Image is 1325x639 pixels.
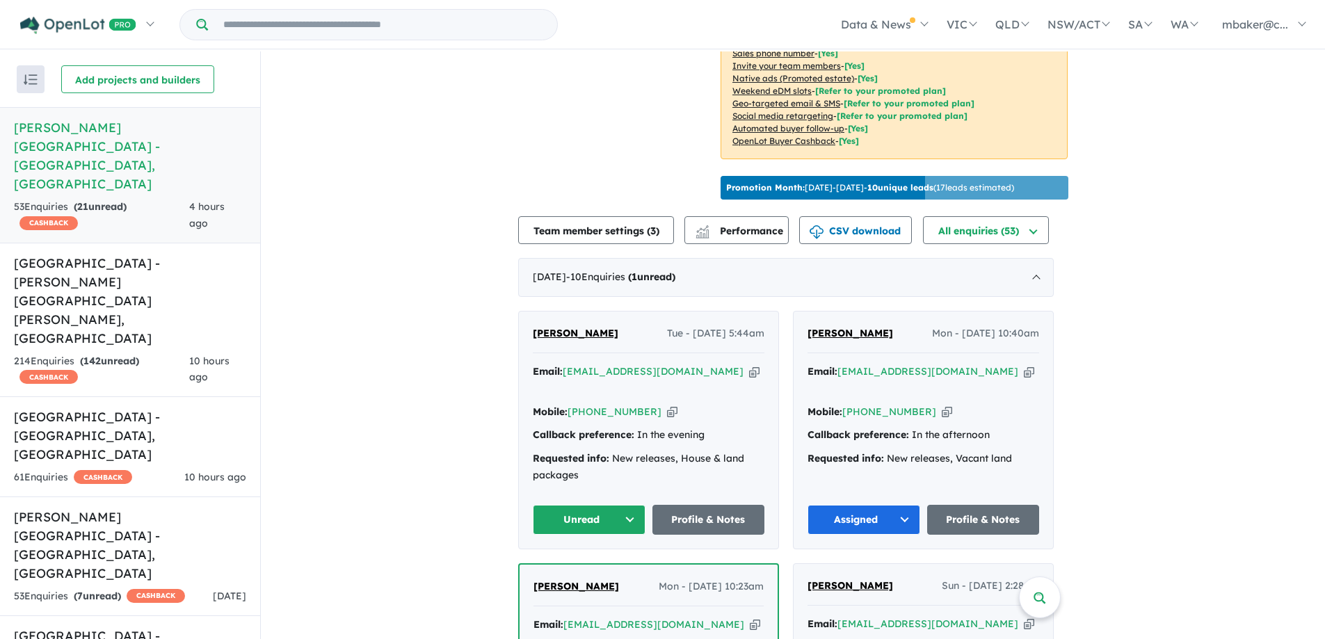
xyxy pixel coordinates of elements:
span: CASHBACK [74,470,132,484]
u: OpenLot Buyer Cashback [732,136,835,146]
button: Copy [942,405,952,419]
button: Team member settings (3) [518,216,674,244]
a: [PERSON_NAME] [808,578,893,594]
span: [PERSON_NAME] [533,327,618,339]
b: 10 unique leads [867,182,933,193]
a: [EMAIL_ADDRESS][DOMAIN_NAME] [837,617,1018,630]
button: Assigned [808,505,920,535]
b: Promotion Month: [726,182,805,193]
strong: Email: [533,365,563,378]
strong: Requested info: [533,452,609,464]
button: Copy [1024,617,1034,631]
strong: ( unread) [80,355,139,367]
strong: ( unread) [628,270,675,283]
span: [PERSON_NAME] [808,327,893,339]
button: Add projects and builders [61,65,214,93]
strong: ( unread) [74,590,121,602]
span: [Refer to your promoted plan] [815,86,946,96]
img: bar-chart.svg [696,229,709,238]
span: [Refer to your promoted plan] [844,98,974,108]
span: [ Yes ] [818,48,838,58]
span: Performance [698,225,783,237]
button: Copy [1024,364,1034,379]
a: [PHONE_NUMBER] [842,405,936,418]
span: 1 [632,270,637,283]
span: - 10 Enquir ies [566,270,675,283]
h5: [GEOGRAPHIC_DATA] - [GEOGRAPHIC_DATA] , [GEOGRAPHIC_DATA] [14,407,246,464]
span: [ Yes ] [844,60,865,71]
span: CASHBACK [19,216,78,230]
span: 10 hours ago [184,471,246,483]
span: 21 [77,200,88,213]
span: Mon - [DATE] 10:40am [932,325,1039,342]
span: Tue - [DATE] 5:44am [667,325,764,342]
a: Profile & Notes [652,505,765,535]
span: [Yes] [848,123,868,134]
button: CSV download [799,216,912,244]
u: Automated buyer follow-up [732,123,844,134]
div: New releases, House & land packages [533,451,764,484]
button: All enquiries (53) [923,216,1049,244]
a: [EMAIL_ADDRESS][DOMAIN_NAME] [563,365,744,378]
span: 142 [83,355,101,367]
strong: Callback preference: [533,428,634,441]
span: [DATE] [213,590,246,602]
span: 3 [650,225,656,237]
strong: ( unread) [74,200,127,213]
button: Copy [667,405,677,419]
a: [PERSON_NAME] [808,325,893,342]
button: Copy [749,364,760,379]
span: 10 hours ago [189,355,230,384]
strong: Mobile: [808,405,842,418]
span: [Yes] [858,73,878,83]
a: [PERSON_NAME] [533,579,619,595]
strong: Mobile: [533,405,568,418]
span: CASHBACK [127,589,185,603]
span: [PERSON_NAME] [533,580,619,592]
span: [PERSON_NAME] [808,579,893,592]
div: In the afternoon [808,427,1039,444]
h5: [PERSON_NAME][GEOGRAPHIC_DATA] - [GEOGRAPHIC_DATA] , [GEOGRAPHIC_DATA] [14,118,246,193]
strong: Email: [808,617,837,630]
strong: Callback preference: [808,428,909,441]
p: [DATE] - [DATE] - ( 17 leads estimated) [726,181,1014,194]
a: [PERSON_NAME] [533,325,618,342]
span: CASHBACK [19,370,78,384]
div: 214 Enquir ies [14,353,189,387]
div: [DATE] [518,258,1054,297]
img: sort.svg [24,74,38,85]
img: Openlot PRO Logo White [20,17,136,34]
span: 7 [77,590,83,602]
button: Unread [533,505,645,535]
span: [Yes] [839,136,859,146]
a: [PHONE_NUMBER] [568,405,661,418]
input: Try estate name, suburb, builder or developer [211,10,554,40]
strong: Requested info: [808,452,884,464]
div: 61 Enquir ies [14,469,132,486]
u: Social media retargeting [732,111,833,121]
u: Weekend eDM slots [732,86,812,96]
u: Native ads (Promoted estate) [732,73,854,83]
span: [Refer to your promoted plan] [837,111,967,121]
span: 4 hours ago [189,200,225,229]
h5: [PERSON_NAME][GEOGRAPHIC_DATA] - [GEOGRAPHIC_DATA] , [GEOGRAPHIC_DATA] [14,508,246,583]
div: In the evening [533,427,764,444]
span: mbaker@c... [1222,17,1288,31]
div: 53 Enquir ies [14,588,185,605]
u: Sales phone number [732,48,814,58]
span: Mon - [DATE] 10:23am [659,579,764,595]
img: line-chart.svg [696,225,709,233]
strong: Email: [808,365,837,378]
a: Profile & Notes [927,505,1040,535]
a: [EMAIL_ADDRESS][DOMAIN_NAME] [837,365,1018,378]
div: 53 Enquir ies [14,199,189,232]
h5: [GEOGRAPHIC_DATA] - [PERSON_NAME][GEOGRAPHIC_DATA][PERSON_NAME] , [GEOGRAPHIC_DATA] [14,254,246,348]
u: Invite your team members [732,60,841,71]
button: Copy [750,617,760,632]
img: download icon [810,225,824,239]
u: Geo-targeted email & SMS [732,98,840,108]
div: New releases, Vacant land [808,451,1039,467]
a: [EMAIL_ADDRESS][DOMAIN_NAME] [563,618,744,631]
span: Sun - [DATE] 2:28pm [942,578,1039,594]
button: Performance [684,216,789,244]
